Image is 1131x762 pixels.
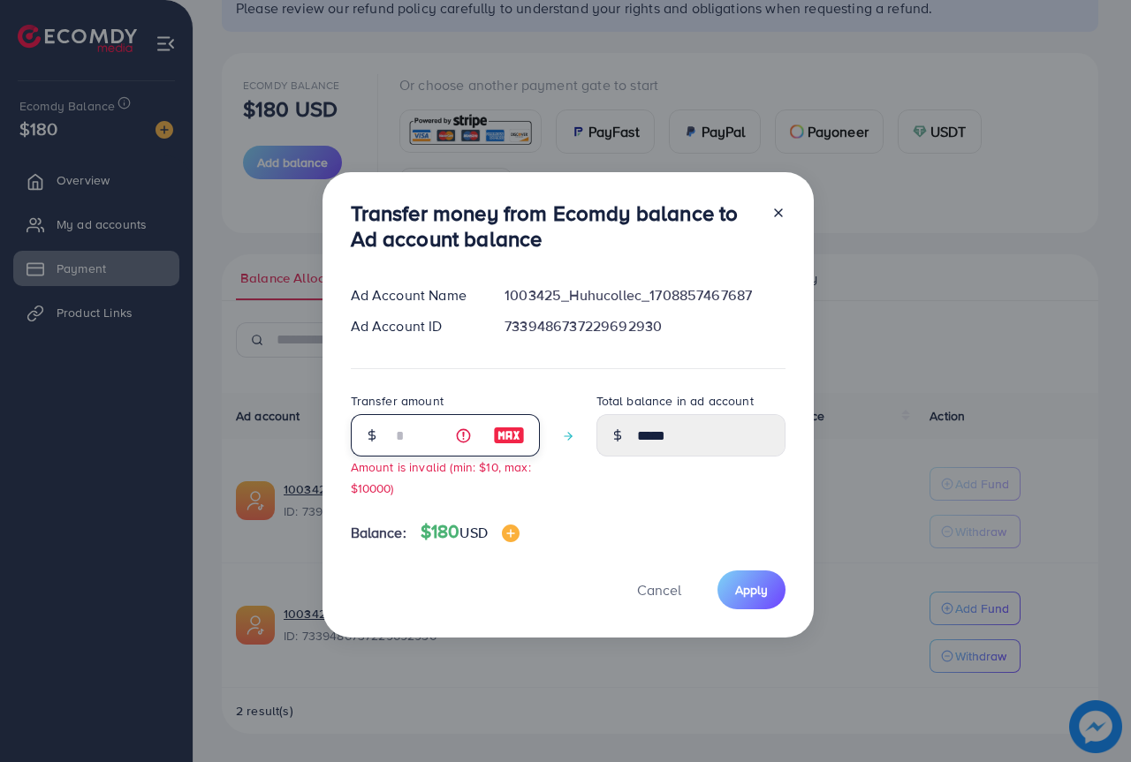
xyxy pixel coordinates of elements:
[490,316,799,336] div: 7339486737229692930
[351,392,444,410] label: Transfer amount
[596,392,754,410] label: Total balance in ad account
[490,285,799,306] div: 1003425_Huhucollec_1708857467687
[351,200,757,252] h3: Transfer money from Ecomdy balance to Ad account balance
[421,521,520,543] h4: $180
[637,580,681,600] span: Cancel
[337,316,491,336] div: Ad Account ID
[351,523,406,543] span: Balance:
[502,524,520,542] img: image
[337,285,491,306] div: Ad Account Name
[615,570,703,608] button: Cancel
[459,523,487,542] span: USD
[493,425,525,446] img: image
[351,458,531,495] small: Amount is invalid (min: $10, max: $10000)
[717,570,786,608] button: Apply
[735,581,768,599] span: Apply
